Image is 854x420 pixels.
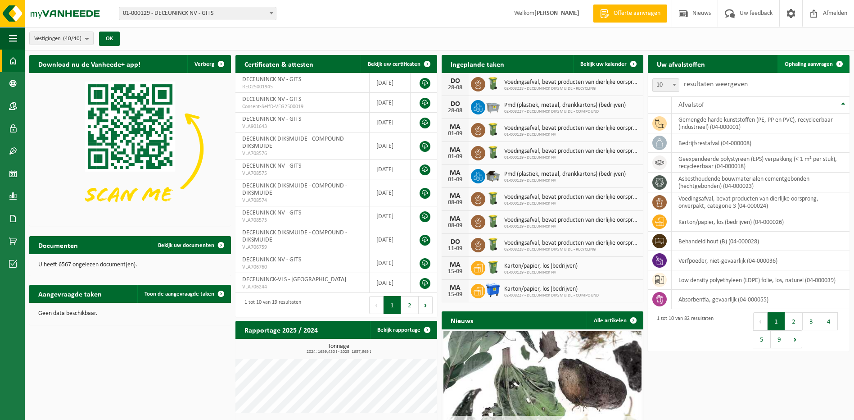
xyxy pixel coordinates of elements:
td: [DATE] [370,113,411,132]
span: Offerte aanvragen [611,9,663,18]
div: 28-08 [446,85,464,91]
span: VLA901643 [242,123,362,130]
td: low density polyethyleen (LDPE) folie, los, naturel (04-000039) [672,270,849,290]
span: Bekijk uw documenten [158,242,214,248]
img: WB-0140-HPE-GN-50 [485,191,501,206]
span: Bekijk uw kalender [580,61,627,67]
span: 10 [653,79,679,91]
span: VLA708575 [242,170,362,177]
span: 02-008227 - DECEUNINCK DIKSMUIDE - COMPOUND [504,293,599,298]
span: Afvalstof [678,101,704,109]
td: voedingsafval, bevat producten van dierlijke oorsprong, onverpakt, categorie 3 (04-000024) [672,192,849,212]
div: 08-09 [446,200,464,206]
strong: [PERSON_NAME] [534,10,579,17]
button: 4 [820,312,838,330]
span: 02-008227 - DECEUNINCK DIKSMUIDE - COMPOUND [504,109,626,114]
span: Voedingsafval, bevat producten van dierlijke oorsprong, onverpakt, categorie 3 [504,194,639,201]
button: OK [99,32,120,46]
img: WB-5000-GAL-GY-01 [485,168,501,183]
a: Bekijk uw certificaten [361,55,436,73]
h2: Uw afvalstoffen [648,55,714,73]
span: Voedingsafval, bevat producten van dierlijke oorsprong, onverpakt, categorie 3 [504,125,639,132]
h2: Documenten [29,236,87,254]
a: Bekijk uw kalender [573,55,642,73]
span: Karton/papier, los (bedrijven) [504,263,578,270]
span: Ophaling aanvragen [785,61,833,67]
button: 2 [785,312,803,330]
span: 02-008228 - DECEUNINCK DIKSMUIDE - RECYCLING [504,247,639,252]
h3: Tonnage [240,343,437,354]
img: WB-2500-GAL-GY-01 [485,99,501,114]
button: 2 [401,296,419,314]
span: DECEUNINCK DIKSMUIDE - COMPOUND - DIKSMUIDE [242,183,347,196]
span: Pmd (plastiek, metaal, drankkartons) (bedrijven) [504,102,626,109]
td: [DATE] [370,206,411,226]
img: WB-0140-HPE-GN-50 [485,76,501,91]
img: WB-1100-HPE-BE-01 [485,283,501,298]
a: Alle artikelen [587,311,642,329]
h2: Aangevraagde taken [29,285,111,302]
td: karton/papier, los (bedrijven) (04-000026) [672,212,849,232]
a: Bekijk rapportage [370,321,436,339]
span: VLA706760 [242,264,362,271]
a: Bekijk uw documenten [151,236,230,254]
div: 01-09 [446,154,464,160]
div: 01-09 [446,177,464,183]
td: absorbentia, gevaarlijk (04-000055) [672,290,849,309]
span: 01-000129 - DECEUNINCK NV [504,132,639,137]
span: Toon de aangevraagde taken [145,291,214,297]
span: 01-000129 - DECEUNINCK NV [504,270,578,275]
span: 01-000129 - DECEUNINCK NV [504,201,639,206]
span: DECEUNINCK NV - GITS [242,76,301,83]
button: 9 [771,330,788,348]
span: DECEUNINCK NV - GITS [242,96,301,103]
button: 1 [384,296,401,314]
span: DECEUNINCK NV - GITS [242,116,301,123]
div: MA [446,192,464,200]
span: Bekijk uw certificaten [368,61,420,67]
span: Voedingsafval, bevat producten van dierlijke oorsprong, onverpakt, categorie 3 [504,240,639,247]
span: Vestigingen [34,32,81,46]
td: gemengde harde kunststoffen (PE, PP en PVC), recycleerbaar (industrieel) (04-000001) [672,114,849,133]
span: DECEUNINCK NV - GITS [242,163,301,169]
span: RED25001945 [242,83,362,91]
div: MA [446,169,464,177]
span: VLA708573 [242,217,362,224]
td: [DATE] [370,179,411,206]
a: Offerte aanvragen [593,5,667,23]
span: 01-000129 - DECEUNINCK NV [504,178,626,183]
img: WB-0140-HPE-GN-50 [485,237,501,252]
span: Voedingsafval, bevat producten van dierlijke oorsprong, onverpakt, categorie 3 [504,217,639,224]
span: VLA706244 [242,283,362,291]
span: 10 [652,78,679,92]
span: Voedingsafval, bevat producten van dierlijke oorsprong, onverpakt, categorie 3 [504,148,639,155]
div: DO [446,100,464,108]
span: DECEUNINCK-VLS - [GEOGRAPHIC_DATA] [242,276,346,283]
div: 28-08 [446,108,464,114]
td: [DATE] [370,160,411,179]
span: Voedingsafval, bevat producten van dierlijke oorsprong, onverpakt, categorie 3 [504,79,639,86]
span: DECEUNINCK DIKSMUIDE - COMPOUND - DIKSMUIDE [242,136,347,150]
button: Next [788,330,802,348]
div: DO [446,238,464,246]
div: MA [446,215,464,223]
span: VLA708576 [242,150,362,157]
a: Ophaling aanvragen [777,55,849,73]
label: resultaten weergeven [684,81,748,88]
span: Karton/papier, los (bedrijven) [504,286,599,293]
div: MA [446,261,464,269]
span: VLA708574 [242,197,362,204]
td: [DATE] [370,93,411,113]
h2: Certificaten & attesten [235,55,322,73]
span: Pmd (plastiek, metaal, drankkartons) (bedrijven) [504,171,626,178]
div: 08-09 [446,223,464,229]
count: (40/40) [63,36,81,41]
img: WB-0240-HPE-GN-50 [485,260,501,275]
img: WB-0140-HPE-GN-50 [485,122,501,137]
h2: Ingeplande taken [442,55,513,73]
span: DECEUNINCK NV - GITS [242,256,301,263]
div: 15-09 [446,269,464,275]
h2: Nieuws [442,311,482,329]
span: 2024: 1659,430 t - 2025: 1657,965 t [240,350,437,354]
div: 1 tot 10 van 19 resultaten [240,295,301,315]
